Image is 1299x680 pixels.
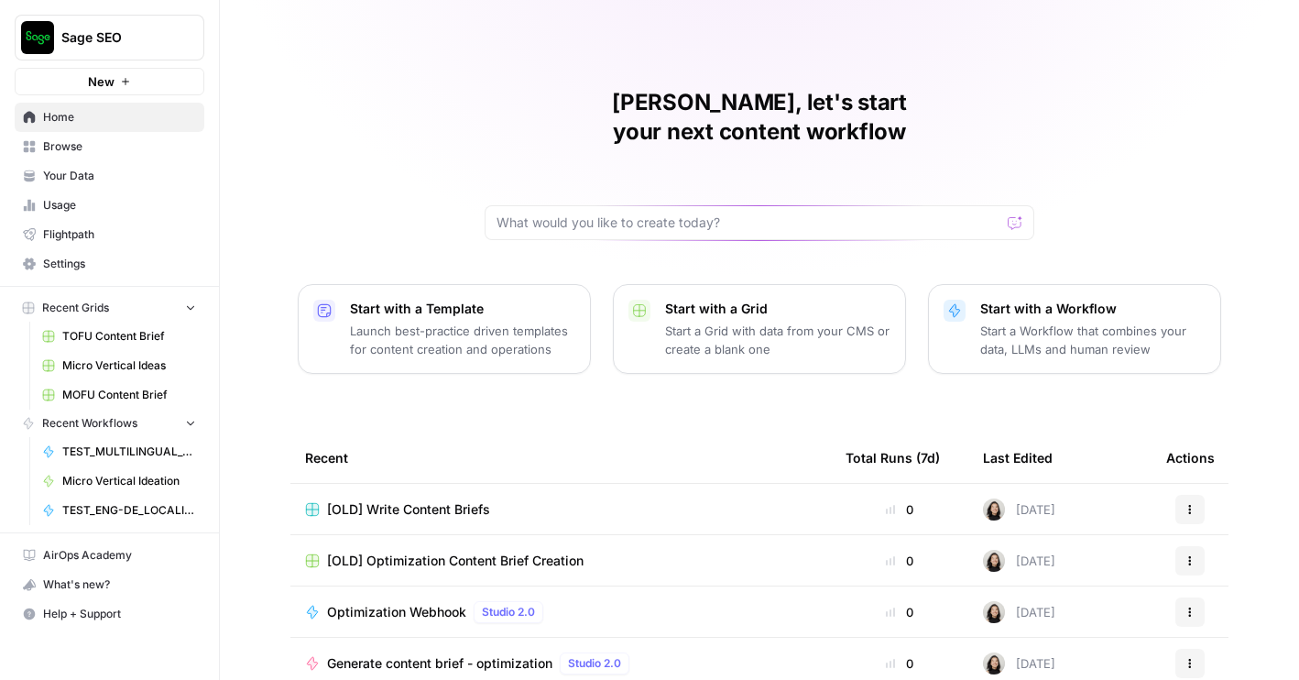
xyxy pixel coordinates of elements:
a: [OLD] Optimization Content Brief Creation [305,552,816,570]
p: Start with a Template [350,300,575,318]
a: Generate content brief - optimizationStudio 2.0 [305,653,816,675]
button: Workspace: Sage SEO [15,15,204,60]
span: [OLD] Optimization Content Brief Creation [327,552,584,570]
div: 0 [846,654,954,673]
img: t5ef5oef8zpw1w4g2xghobes91mw [983,499,1005,521]
a: Optimization WebhookStudio 2.0 [305,601,816,623]
span: Browse [43,138,196,155]
img: Sage SEO Logo [21,21,54,54]
span: TOFU Content Brief [62,328,196,345]
div: Last Edited [983,433,1053,483]
img: t5ef5oef8zpw1w4g2xghobes91mw [983,653,1005,675]
button: Recent Workflows [15,410,204,437]
span: [OLD] Write Content Briefs [327,500,490,519]
a: TEST_MULTILINGUAL_TRANSLATIONS [34,437,204,466]
span: Recent Grids [42,300,109,316]
p: Launch best-practice driven templates for content creation and operations [350,322,575,358]
span: TEST_MULTILINGUAL_TRANSLATIONS [62,444,196,460]
span: Optimization Webhook [327,603,466,621]
span: New [88,72,115,91]
a: TEST_ENG-DE_LOCALISATIONS_BULK [34,496,204,525]
a: Flightpath [15,220,204,249]
a: Your Data [15,161,204,191]
span: Micro Vertical Ideation [62,473,196,489]
button: Help + Support [15,599,204,629]
div: Total Runs (7d) [846,433,940,483]
div: [DATE] [983,653,1055,675]
div: 0 [846,552,954,570]
div: 0 [846,603,954,621]
span: Studio 2.0 [568,655,621,672]
p: Start a Workflow that combines your data, LLMs and human review [980,322,1206,358]
a: AirOps Academy [15,541,204,570]
a: MOFU Content Brief [34,380,204,410]
span: Recent Workflows [42,415,137,432]
span: AirOps Academy [43,547,196,564]
button: New [15,68,204,95]
a: Browse [15,132,204,161]
a: TOFU Content Brief [34,322,204,351]
a: [OLD] Write Content Briefs [305,500,816,519]
div: Recent [305,433,816,483]
button: Start with a WorkflowStart a Workflow that combines your data, LLMs and human review [928,284,1221,374]
div: What's new? [16,571,203,598]
a: Micro Vertical Ideas [34,351,204,380]
div: [DATE] [983,550,1055,572]
span: Settings [43,256,196,272]
span: MOFU Content Brief [62,387,196,403]
p: Start with a Grid [665,300,890,318]
span: Flightpath [43,226,196,243]
span: Your Data [43,168,196,184]
span: Usage [43,197,196,214]
div: [DATE] [983,499,1055,521]
div: 0 [846,500,954,519]
span: Home [43,109,196,126]
a: Usage [15,191,204,220]
span: Generate content brief - optimization [327,654,552,673]
span: Micro Vertical Ideas [62,357,196,374]
button: Start with a GridStart a Grid with data from your CMS or create a blank one [613,284,906,374]
button: Start with a TemplateLaunch best-practice driven templates for content creation and operations [298,284,591,374]
p: Start a Grid with data from your CMS or create a blank one [665,322,890,358]
span: Help + Support [43,606,196,622]
div: Actions [1166,433,1215,483]
img: t5ef5oef8zpw1w4g2xghobes91mw [983,550,1005,572]
div: [DATE] [983,601,1055,623]
span: Studio 2.0 [482,604,535,620]
input: What would you like to create today? [497,214,1000,232]
button: What's new? [15,570,204,599]
a: Micro Vertical Ideation [34,466,204,496]
span: TEST_ENG-DE_LOCALISATIONS_BULK [62,502,196,519]
img: t5ef5oef8zpw1w4g2xghobes91mw [983,601,1005,623]
p: Start with a Workflow [980,300,1206,318]
a: Settings [15,249,204,279]
a: Home [15,103,204,132]
h1: [PERSON_NAME], let's start your next content workflow [485,88,1034,147]
button: Recent Grids [15,294,204,322]
span: Sage SEO [61,28,172,47]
